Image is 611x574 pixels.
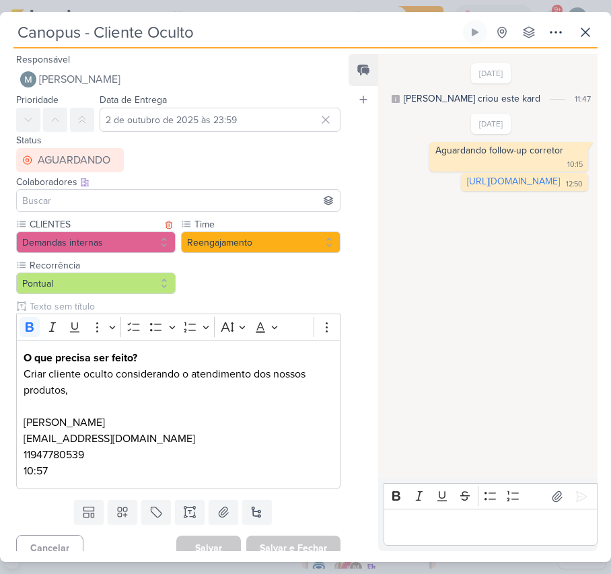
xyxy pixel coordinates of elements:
a: [URL][DOMAIN_NAME] [467,176,560,187]
button: Reengajamento [181,231,340,253]
div: Colaboradores [16,175,340,189]
label: Responsável [16,54,70,65]
button: AGUARDANDO [16,148,124,172]
label: Status [16,135,42,146]
p: 10:57 [24,463,333,479]
label: CLIENTES [28,217,161,231]
button: Demandas internas [16,231,176,253]
div: AGUARDANDO [38,152,110,168]
input: Buscar [20,192,337,209]
div: Editor toolbar [16,314,340,340]
button: Pontual [16,273,176,294]
label: Prioridade [16,94,59,106]
div: Aguardando follow-up corretor [435,145,563,156]
p: Criar cliente oculto considerando o atendimento dos nossos produtos, [PERSON_NAME] [EMAIL_ADDRESS... [24,350,333,463]
div: Ligar relógio [470,27,480,38]
input: Select a date [100,108,340,132]
div: 12:50 [566,179,583,190]
div: Este log é visível à todos no kard [392,95,400,103]
div: Editor editing area: main [16,340,340,490]
input: Kard Sem Título [13,20,460,44]
label: Time [193,217,340,231]
img: Mariana Amorim [20,71,36,87]
div: 10:15 [567,159,583,170]
strong: O que precisa ser feito? [24,351,137,365]
button: [PERSON_NAME] [16,67,340,92]
div: Mariana criou este kard [404,92,540,106]
div: Editor toolbar [384,483,598,509]
label: Data de Entrega [100,94,167,106]
label: Recorrência [28,258,176,273]
input: Texto sem título [27,299,340,314]
div: Editor editing area: main [384,509,598,546]
button: Cancelar [16,535,83,561]
span: [PERSON_NAME] [39,71,120,87]
div: 11:47 [575,93,591,105]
